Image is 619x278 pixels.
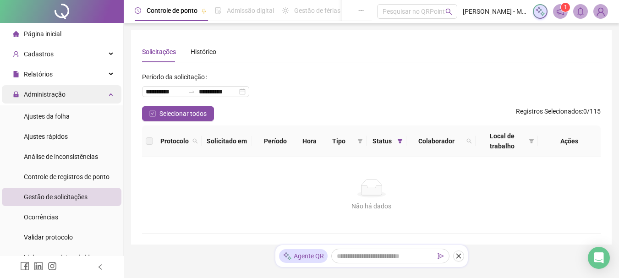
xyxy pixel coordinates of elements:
[358,7,364,14] span: ellipsis
[142,106,214,121] button: Selecionar todos
[356,134,365,148] span: filter
[191,134,200,148] span: search
[191,47,216,57] div: Histórico
[24,133,68,140] span: Ajustes rápidos
[588,247,610,269] div: Open Intercom Messenger
[160,136,189,146] span: Protocolo
[20,262,29,271] span: facebook
[397,138,403,144] span: filter
[466,138,472,144] span: search
[283,251,292,261] img: sparkle-icon.fc2bf0ac1784a2077858766a79e2daf3.svg
[149,110,156,117] span: check-square
[147,7,197,14] span: Controle de ponto
[24,234,73,241] span: Validar protocolo
[252,125,298,157] th: Período
[142,47,176,57] div: Solicitações
[556,7,564,16] span: notification
[294,7,340,14] span: Gestão de férias
[201,8,207,14] span: pushpin
[516,108,582,115] span: Registros Selecionados
[463,6,528,16] span: [PERSON_NAME] - MA CONEGLIAN CENTRAL
[188,88,195,95] span: swap-right
[202,125,252,157] th: Solicitado em
[516,106,601,121] span: : 0 / 115
[13,71,19,77] span: file
[395,134,405,148] span: filter
[13,91,19,98] span: lock
[529,138,534,144] span: filter
[24,91,66,98] span: Administração
[97,264,104,270] span: left
[564,4,567,11] span: 1
[279,249,328,263] div: Agente QR
[227,7,274,14] span: Admissão digital
[153,201,590,211] div: Não há dados
[576,7,585,16] span: bell
[13,31,19,37] span: home
[324,136,354,146] span: Tipo
[215,7,221,14] span: file-done
[479,131,525,151] span: Local de trabalho
[24,173,110,180] span: Controle de registros de ponto
[527,129,536,153] span: filter
[357,138,363,144] span: filter
[410,136,463,146] span: Colaborador
[159,109,207,119] span: Selecionar todos
[24,254,93,261] span: Link para registro rápido
[535,6,545,16] img: sparkle-icon.fc2bf0ac1784a2077858766a79e2daf3.svg
[438,253,444,259] span: send
[298,125,320,157] th: Hora
[282,7,289,14] span: sun
[24,71,53,78] span: Relatórios
[445,8,452,15] span: search
[24,213,58,221] span: Ocorrências
[24,153,98,160] span: Análise de inconsistências
[594,5,608,18] img: 30179
[34,262,43,271] span: linkedin
[48,262,57,271] span: instagram
[370,136,394,146] span: Status
[542,136,597,146] div: Ações
[13,51,19,57] span: user-add
[188,88,195,95] span: to
[24,113,70,120] span: Ajustes da folha
[465,134,474,148] span: search
[24,193,88,201] span: Gestão de solicitações
[192,138,198,144] span: search
[24,50,54,58] span: Cadastros
[135,7,141,14] span: clock-circle
[455,253,462,259] span: close
[561,3,570,12] sup: 1
[142,70,211,84] label: Período da solicitação
[24,30,61,38] span: Página inicial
